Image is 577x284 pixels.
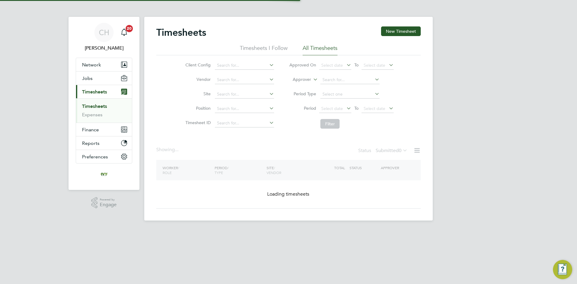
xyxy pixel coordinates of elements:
input: Search for... [320,76,380,84]
div: Showing [156,147,180,153]
button: Engage Resource Center [553,260,572,279]
label: Submitted [376,148,408,154]
a: Timesheets [82,103,107,109]
button: Finance [76,123,132,136]
img: ivyresourcegroup-logo-retina.png [99,169,109,179]
input: Search for... [215,119,274,127]
span: Charlie Hobbs [76,44,132,52]
span: Engage [100,202,117,207]
label: Site [184,91,211,96]
span: Powered by [100,197,117,202]
a: Powered byEngage [91,197,117,209]
span: Network [82,62,101,68]
a: Go to home page [76,169,132,179]
nav: Main navigation [69,17,139,190]
button: Reports [76,136,132,150]
span: ... [175,147,179,153]
h2: Timesheets [156,26,206,38]
a: 20 [118,23,130,42]
button: Timesheets [76,85,132,98]
span: 0 [399,148,401,154]
label: Timesheet ID [184,120,211,125]
span: CH [99,29,109,36]
span: Reports [82,140,99,146]
span: Select date [364,63,385,68]
div: Status [358,147,409,155]
input: Search for... [215,61,274,70]
span: Timesheets [82,89,107,95]
span: Jobs [82,75,93,81]
label: Client Config [184,62,211,68]
span: Select date [321,63,343,68]
button: Filter [320,119,340,129]
span: Finance [82,127,99,133]
label: Period [289,105,316,111]
li: Timesheets I Follow [240,44,288,55]
span: 20 [126,25,133,32]
label: Vendor [184,77,211,82]
div: Timesheets [76,98,132,123]
button: Network [76,58,132,71]
span: Select date [364,106,385,111]
li: All Timesheets [303,44,337,55]
label: Approver [284,77,311,83]
a: CH[PERSON_NAME] [76,23,132,52]
span: Preferences [82,154,108,160]
input: Search for... [215,105,274,113]
input: Select one [320,90,380,99]
label: Approved On [289,62,316,68]
input: Search for... [215,90,274,99]
button: New Timesheet [381,26,421,36]
label: Period Type [289,91,316,96]
span: To [353,61,360,69]
label: Position [184,105,211,111]
button: Jobs [76,72,132,85]
span: To [353,104,360,112]
button: Preferences [76,150,132,163]
input: Search for... [215,76,274,84]
a: Expenses [82,112,102,118]
span: Select date [321,106,343,111]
